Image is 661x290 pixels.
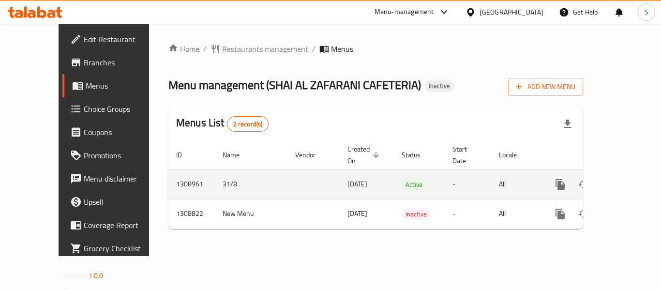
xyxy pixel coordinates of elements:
[84,126,161,138] span: Coupons
[425,82,454,90] span: Inactive
[176,149,195,161] span: ID
[84,219,161,231] span: Coverage Report
[549,202,572,226] button: more
[516,81,575,93] span: Add New Menu
[445,199,491,229] td: -
[168,140,649,229] table: enhanced table
[491,169,541,199] td: All
[331,43,353,55] span: Menus
[84,57,161,68] span: Branches
[295,149,328,161] span: Vendor
[84,103,161,115] span: Choice Groups
[168,169,215,199] td: 1308961
[572,173,595,196] button: Change Status
[425,80,454,92] div: Inactive
[375,6,434,18] div: Menu-management
[84,196,161,208] span: Upsell
[86,80,161,92] span: Menus
[89,269,104,282] span: 1.0.0
[62,74,169,97] a: Menus
[223,149,252,161] span: Name
[227,120,269,129] span: 2 record(s)
[312,43,315,55] li: /
[84,173,161,184] span: Menu disclaimer
[347,178,367,190] span: [DATE]
[402,179,426,190] div: Active
[62,214,169,237] a: Coverage Report
[84,150,161,161] span: Promotions
[62,167,169,190] a: Menu disclaimer
[541,140,649,170] th: Actions
[168,43,199,55] a: Home
[168,74,421,96] span: Menu management ( SHAI AL ZAFARANI CAFETERIA )
[203,43,207,55] li: /
[215,169,287,199] td: 31/8
[347,143,382,167] span: Created On
[62,144,169,167] a: Promotions
[215,199,287,229] td: New Menu
[62,121,169,144] a: Coupons
[62,51,169,74] a: Branches
[499,149,529,161] span: Locale
[572,202,595,226] button: Change Status
[480,7,543,17] div: [GEOGRAPHIC_DATA]
[62,237,169,260] a: Grocery Checklist
[168,199,215,229] td: 1308822
[508,78,583,96] button: Add New Menu
[549,173,572,196] button: more
[402,209,431,220] span: Inactive
[62,28,169,51] a: Edit Restaurant
[84,243,161,254] span: Grocery Checklist
[402,179,426,190] span: Active
[491,199,541,229] td: All
[402,149,433,161] span: Status
[168,43,583,55] nav: breadcrumb
[210,43,308,55] a: Restaurants management
[347,207,367,220] span: [DATE]
[645,7,648,17] span: S
[62,190,169,214] a: Upsell
[227,116,269,132] div: Total records count
[84,33,161,45] span: Edit Restaurant
[556,112,579,136] div: Export file
[222,43,308,55] span: Restaurants management
[452,143,480,167] span: Start Date
[62,97,169,121] a: Choice Groups
[63,269,87,282] span: Version:
[176,116,269,132] h2: Menus List
[445,169,491,199] td: -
